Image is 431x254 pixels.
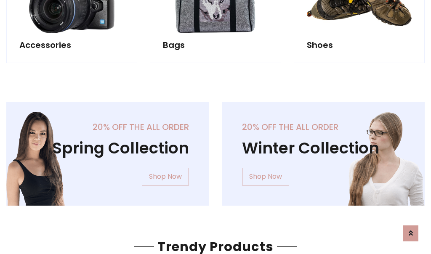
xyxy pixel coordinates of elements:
[27,139,189,158] h1: Spring Collection
[142,168,189,185] a: Shop Now
[19,40,124,50] h5: Accessories
[242,122,404,132] h5: 20% off the all order
[163,40,268,50] h5: Bags
[27,122,189,132] h5: 20% off the all order
[307,40,412,50] h5: Shoes
[242,168,289,185] a: Shop Now
[242,139,404,158] h1: Winter Collection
